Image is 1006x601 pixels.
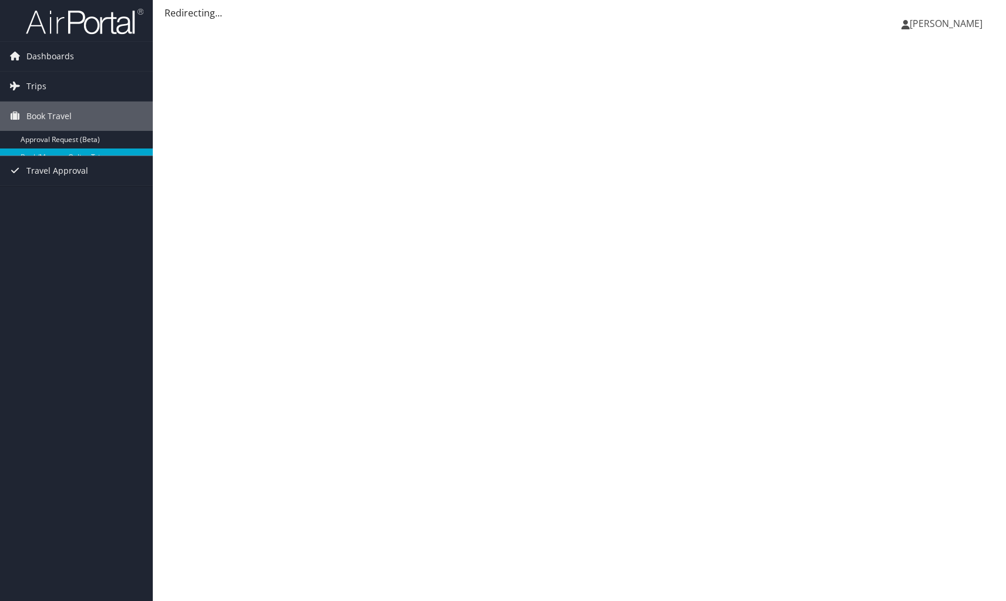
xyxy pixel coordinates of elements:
span: Book Travel [26,102,72,131]
span: [PERSON_NAME] [910,17,982,30]
img: airportal-logo.png [26,8,143,35]
span: Trips [26,72,46,101]
span: Travel Approval [26,156,88,185]
a: [PERSON_NAME] [901,6,994,41]
div: Redirecting... [165,6,994,20]
span: Dashboards [26,42,74,71]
